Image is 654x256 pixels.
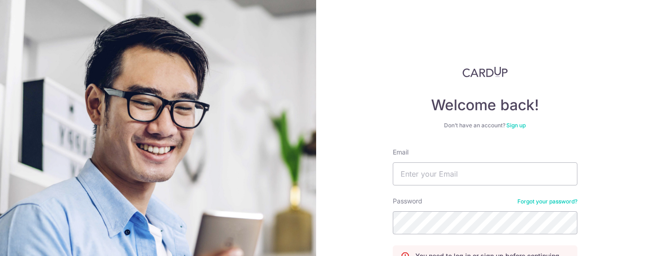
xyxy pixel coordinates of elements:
div: Don’t have an account? [393,122,577,129]
label: Email [393,148,408,157]
label: Password [393,196,422,206]
a: Forgot your password? [517,198,577,205]
input: Enter your Email [393,162,577,185]
img: CardUp Logo [462,66,508,77]
h4: Welcome back! [393,96,577,114]
a: Sign up [506,122,526,129]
